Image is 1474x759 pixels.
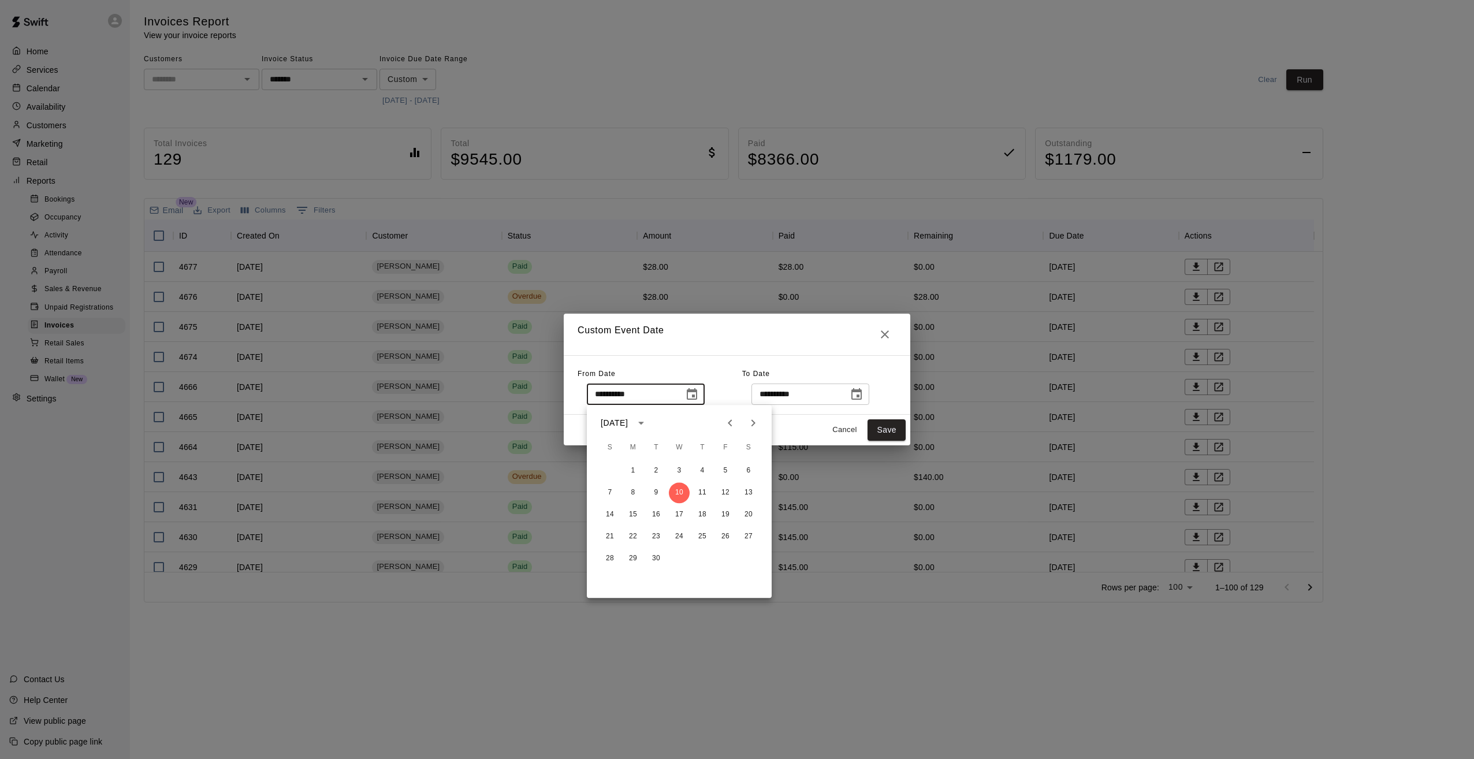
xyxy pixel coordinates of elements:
button: Choose date, selected date is Sep 10, 2025 [680,383,703,406]
button: 1 [623,460,643,481]
button: 2 [646,460,667,481]
button: Close [873,323,896,346]
button: calendar view is open, switch to year view [631,413,651,433]
button: Cancel [826,421,863,439]
span: Saturday [738,436,759,459]
button: 19 [715,504,736,525]
button: 23 [646,526,667,547]
button: 13 [738,482,759,503]
button: 5 [715,460,736,481]
button: 16 [646,504,667,525]
button: 9 [646,482,667,503]
button: 15 [623,504,643,525]
button: 26 [715,526,736,547]
div: [DATE] [601,417,628,429]
button: 17 [669,504,690,525]
button: 22 [623,526,643,547]
button: 6 [738,460,759,481]
button: 10 [669,482,690,503]
span: Sunday [600,436,620,459]
button: Save [868,419,906,441]
button: 20 [738,504,759,525]
button: 18 [692,504,713,525]
button: Next month [742,411,765,434]
button: 14 [600,504,620,525]
button: 24 [669,526,690,547]
button: 25 [692,526,713,547]
button: 30 [646,548,667,569]
button: 4 [692,460,713,481]
button: 11 [692,482,713,503]
button: 8 [623,482,643,503]
span: From Date [578,370,616,378]
span: Friday [715,436,736,459]
button: 3 [669,460,690,481]
button: 12 [715,482,736,503]
button: 7 [600,482,620,503]
span: Thursday [692,436,713,459]
button: 27 [738,526,759,547]
button: 29 [623,548,643,569]
button: Choose date, selected date is Oct 10, 2025 [845,383,868,406]
h2: Custom Event Date [564,314,910,355]
button: Previous month [719,411,742,434]
span: Monday [623,436,643,459]
button: 28 [600,548,620,569]
button: 21 [600,526,620,547]
span: To Date [742,370,770,378]
span: Tuesday [646,436,667,459]
span: Wednesday [669,436,690,459]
